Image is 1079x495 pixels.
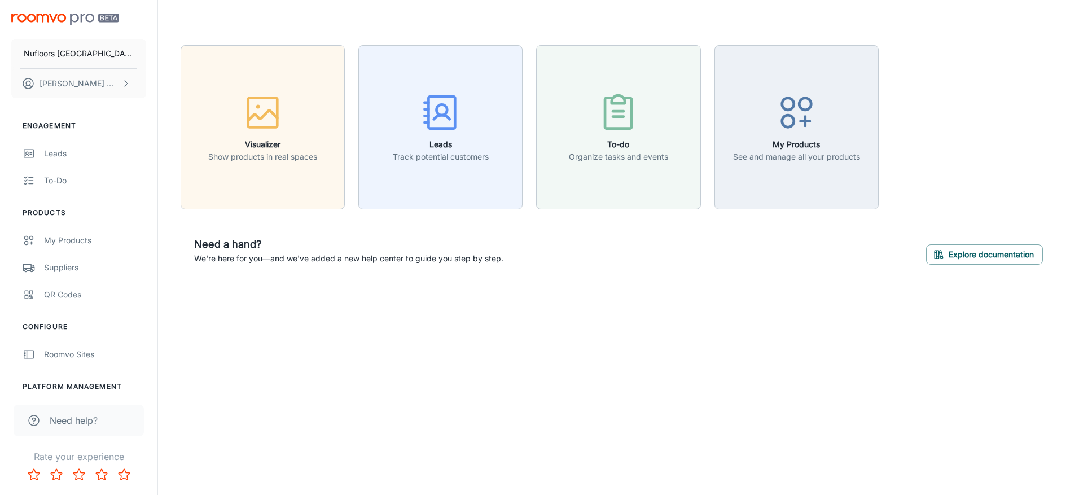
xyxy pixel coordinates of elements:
[11,69,146,98] button: [PERSON_NAME] Winterholt
[714,121,879,132] a: My ProductsSee and manage all your products
[569,138,668,151] h6: To-do
[393,151,489,163] p: Track potential customers
[194,236,503,252] h6: Need a hand?
[11,14,119,25] img: Roomvo PRO Beta
[44,261,146,274] div: Suppliers
[44,288,146,301] div: QR Codes
[208,138,317,151] h6: Visualizer
[358,121,523,132] a: LeadsTrack potential customers
[44,234,146,247] div: My Products
[40,77,119,90] p: [PERSON_NAME] Winterholt
[569,151,668,163] p: Organize tasks and events
[44,147,146,160] div: Leads
[24,47,134,60] p: Nufloors [GEOGRAPHIC_DATA]
[536,121,700,132] a: To-doOrganize tasks and events
[733,151,860,163] p: See and manage all your products
[208,151,317,163] p: Show products in real spaces
[358,45,523,209] button: LeadsTrack potential customers
[44,174,146,187] div: To-do
[536,45,700,209] button: To-doOrganize tasks and events
[926,248,1043,260] a: Explore documentation
[194,252,503,265] p: We're here for you—and we've added a new help center to guide you step by step.
[11,39,146,68] button: Nufloors [GEOGRAPHIC_DATA]
[926,244,1043,265] button: Explore documentation
[393,138,489,151] h6: Leads
[714,45,879,209] button: My ProductsSee and manage all your products
[733,138,860,151] h6: My Products
[181,45,345,209] button: VisualizerShow products in real spaces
